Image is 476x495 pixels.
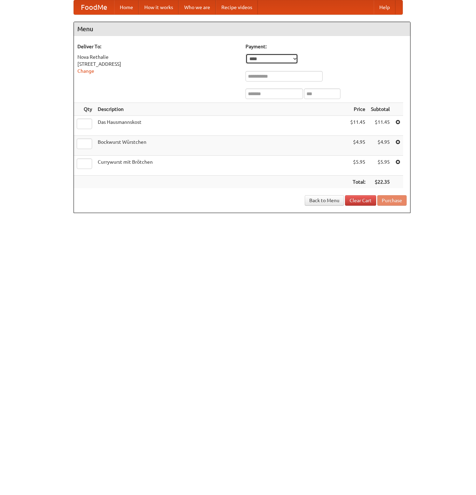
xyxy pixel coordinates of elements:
th: $22.35 [368,176,393,189]
h4: Menu [74,22,410,36]
td: $4.95 [347,136,368,156]
div: Nova Rethalie [77,54,239,61]
td: Bockwurst Würstchen [95,136,347,156]
th: Price [347,103,368,116]
a: How it works [139,0,179,14]
td: $11.45 [347,116,368,136]
a: Clear Cart [345,195,376,206]
td: $5.95 [368,156,393,176]
h5: Deliver To: [77,43,239,50]
a: Home [114,0,139,14]
a: Change [77,68,94,74]
h5: Payment: [246,43,407,50]
a: FoodMe [74,0,114,14]
td: $4.95 [368,136,393,156]
div: [STREET_ADDRESS] [77,61,239,68]
th: Total: [347,176,368,189]
a: Back to Menu [305,195,344,206]
td: Das Hausmannskost [95,116,347,136]
td: Currywurst mit Brötchen [95,156,347,176]
a: Who we are [179,0,216,14]
th: Description [95,103,347,116]
th: Qty [74,103,95,116]
a: Help [374,0,395,14]
a: Recipe videos [216,0,258,14]
td: $5.95 [347,156,368,176]
td: $11.45 [368,116,393,136]
button: Purchase [377,195,407,206]
th: Subtotal [368,103,393,116]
